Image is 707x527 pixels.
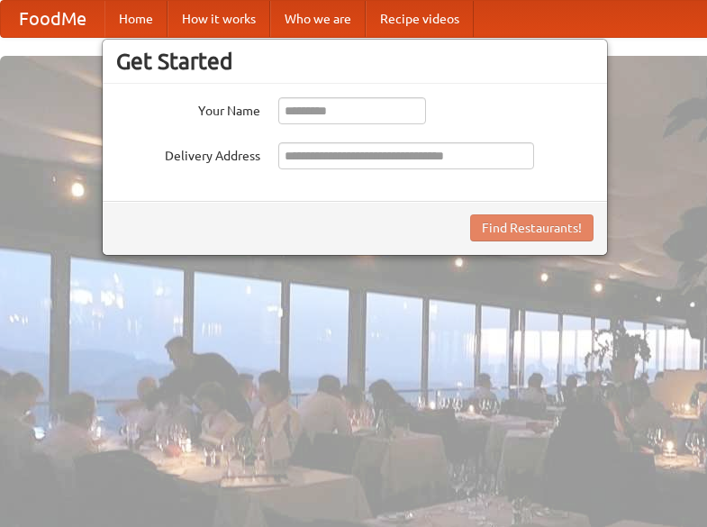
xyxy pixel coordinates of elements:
[168,1,270,37] a: How it works
[270,1,366,37] a: Who we are
[116,97,260,120] label: Your Name
[116,142,260,165] label: Delivery Address
[470,214,594,241] button: Find Restaurants!
[366,1,474,37] a: Recipe videos
[116,48,594,75] h3: Get Started
[1,1,104,37] a: FoodMe
[104,1,168,37] a: Home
